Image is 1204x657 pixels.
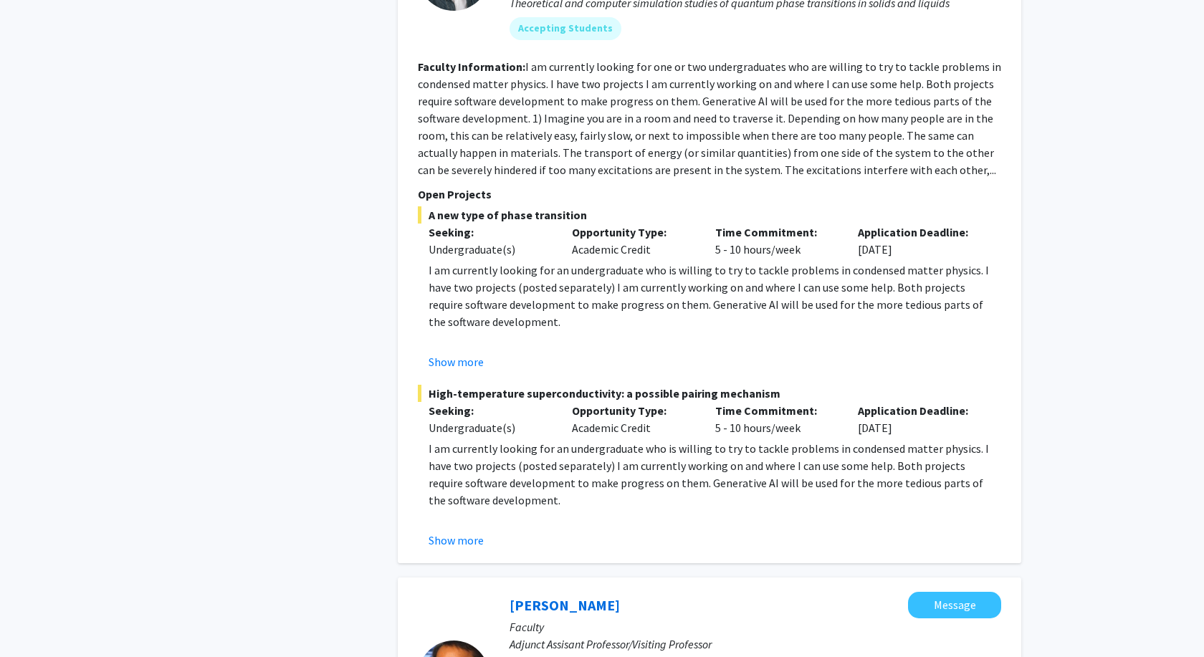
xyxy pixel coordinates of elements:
div: Undergraduate(s) [429,419,550,436]
p: Application Deadline: [858,224,980,241]
b: Faculty Information: [418,59,525,74]
button: Show more [429,532,484,549]
p: Seeking: [429,402,550,419]
p: Opportunity Type: [572,402,694,419]
p: I am currently looking for an undergraduate who is willing to try to tackle problems in condensed... [429,262,1001,330]
p: Seeking: [429,224,550,241]
mat-chip: Accepting Students [510,17,621,40]
div: 5 - 10 hours/week [704,402,848,436]
div: 5 - 10 hours/week [704,224,848,258]
p: I am currently looking for an undergraduate who is willing to try to tackle problems in condensed... [429,440,1001,509]
span: A new type of phase transition [418,206,1001,224]
div: [DATE] [847,402,990,436]
div: [DATE] [847,224,990,258]
p: Application Deadline: [858,402,980,419]
span: High-temperature superconductivity: a possible pairing mechanism [418,385,1001,402]
a: [PERSON_NAME] [510,596,620,614]
p: Faculty [510,618,1001,636]
p: Time Commitment: [715,224,837,241]
div: Undergraduate(s) [429,241,550,258]
div: Academic Credit [561,402,704,436]
p: Opportunity Type: [572,224,694,241]
p: Time Commitment: [715,402,837,419]
div: Academic Credit [561,224,704,258]
button: Message Yujiang Fang [908,592,1001,618]
button: Show more [429,353,484,370]
p: Adjunct Assisant Professor/Visiting Professor [510,636,1001,653]
fg-read-more: I am currently looking for one or two undergraduates who are willing to try to tackle problems in... [418,59,1001,177]
iframe: Chat [11,593,61,646]
p: Open Projects [418,186,1001,203]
